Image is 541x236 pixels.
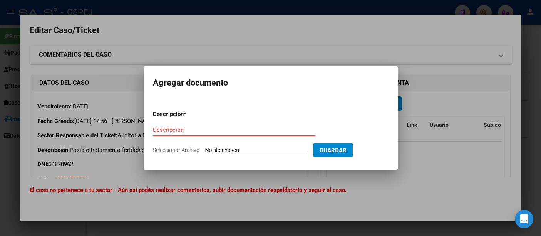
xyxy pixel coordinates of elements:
[320,147,347,154] span: Guardar
[153,147,199,153] span: Seleccionar Archivo
[515,210,533,228] div: Open Intercom Messenger
[153,110,224,119] p: Descripcion
[153,76,389,90] h2: Agregar documento
[313,143,353,157] button: Guardar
